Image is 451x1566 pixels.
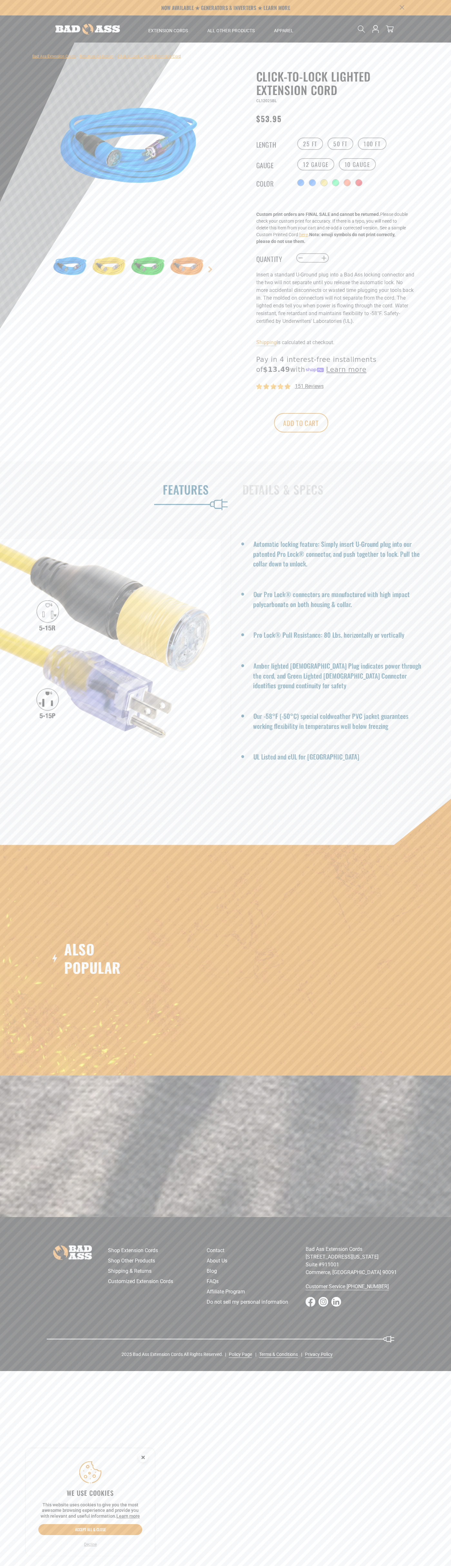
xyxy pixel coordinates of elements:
[51,248,89,285] img: blue
[139,15,198,43] summary: Extension Cords
[129,248,167,285] img: green
[358,138,387,150] label: 100 FT
[256,160,289,169] legend: Gauge
[207,28,255,34] span: All Other Products
[55,24,120,34] img: Bad Ass Extension Cords
[297,138,323,150] label: 25 FT
[207,1287,306,1297] a: Affiliate Program
[90,248,128,285] img: yellow
[77,54,78,59] span: ›
[122,1351,337,1358] div: 2025 Bad Ass Extension Cords All Rights Reserved.
[253,710,429,731] li: Our -58°F (-50°C) special coldweather PVC jacket guarantees working flexibility in temperatures w...
[256,70,414,97] h1: Click-to-Lock Lighted Extension Cord
[356,24,367,34] summary: Search
[302,1351,333,1358] a: Privacy Policy
[207,266,213,273] a: Next
[339,158,376,170] label: 10 Gauge
[264,15,303,43] summary: Apparel
[38,1502,142,1519] p: This website uses cookies to give you the most awesome browsing experience and provide you with r...
[207,1256,306,1266] a: About Us
[14,483,209,496] h2: Features
[256,140,289,148] legend: Length
[253,750,429,762] li: UL Listed and cUL for [GEOGRAPHIC_DATA]
[256,113,282,124] span: $53.95
[256,99,277,103] span: CL12025BL
[256,211,408,245] div: Please double check your custom print for accuracy. If there is a typo, you will need to delete t...
[207,1266,306,1276] a: Blog
[118,54,181,59] span: Click-to-Lock Lighted Extension Cord
[274,413,328,432] button: Add to cart
[115,54,116,59] span: ›
[257,1351,298,1358] a: Terms & Conditions
[256,212,380,217] strong: Custom print orders are FINAL SALE and cannot be returned.
[256,339,277,345] a: Shipping
[256,232,395,244] strong: Note: emoji symbols do not print correctly, please do not use them.
[38,1524,142,1535] button: Accept all & close
[256,338,414,347] div: is calculated at checkout.
[226,1351,252,1358] a: Policy Page
[253,588,429,609] li: Our Pro Lock® connectors are manufactured with high impact polycarbonate on both housing & collar.
[256,271,414,333] div: I
[26,1448,155,1556] aside: Cookie Consent
[297,158,334,170] label: 12 Gauge
[108,1276,207,1287] a: Customized Extension Cords
[108,1245,207,1256] a: Shop Extension Cords
[64,940,141,977] h2: Also Popular
[328,138,353,150] label: 50 FT
[256,272,414,324] span: nsert a standard U-Ground plug into a Bad Ass locking connector and the two will not separate unt...
[256,179,289,187] legend: Color
[168,248,206,285] img: orange
[256,254,289,262] label: Quantity
[253,537,429,568] li: Automatic locking feature: Simply insert U-Ground plug into our patented Pro Lock® connector, and...
[198,15,264,43] summary: All Other Products
[253,659,429,690] li: Amber lighted [DEMOGRAPHIC_DATA] Plug indicates power through the cord, and Green Lighted [DEMOGR...
[256,384,292,390] span: 4.87 stars
[295,383,324,389] span: 151 reviews
[274,28,293,34] span: Apparel
[80,54,114,59] a: Return to Collection
[53,1245,92,1260] img: Bad Ass Extension Cords
[242,483,438,496] h2: Details & Specs
[32,54,76,59] a: Bad Ass Extension Cords
[306,1245,405,1276] p: Bad Ass Extension Cords [STREET_ADDRESS][US_STATE] Suite #911001 Commerce, [GEOGRAPHIC_DATA] 90091
[38,1489,142,1497] h2: We use cookies
[306,1281,405,1292] a: Customer Service [PHONE_NUMBER]
[116,1513,140,1519] a: Learn more
[82,1541,99,1548] button: Decline
[207,1245,306,1256] a: Contact
[108,1266,207,1276] a: Shipping & Returns
[108,1256,207,1266] a: Shop Other Products
[148,28,188,34] span: Extension Cords
[299,231,308,238] button: here
[253,628,429,640] li: Pro Lock® Pull Resistance: 80 Lbs. horizontally or vertically
[51,71,207,226] img: blue
[32,52,181,60] nav: breadcrumbs
[207,1297,306,1307] a: Do not sell my personal information
[207,1276,306,1287] a: FAQs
